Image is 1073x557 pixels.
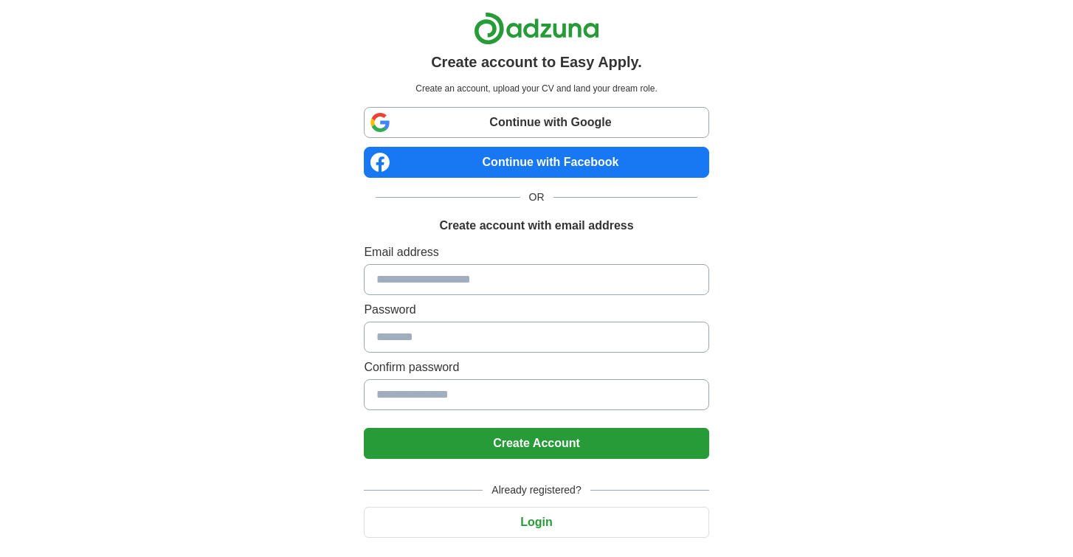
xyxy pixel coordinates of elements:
p: Create an account, upload your CV and land your dream role. [367,82,705,95]
span: OR [520,190,553,205]
button: Create Account [364,428,708,459]
label: Confirm password [364,359,708,376]
img: Adzuna logo [474,12,599,45]
span: Already registered? [483,482,590,498]
h1: Create account to Easy Apply. [431,51,642,73]
h1: Create account with email address [439,217,633,235]
a: Continue with Facebook [364,147,708,178]
label: Password [364,301,708,319]
button: Login [364,507,708,538]
a: Continue with Google [364,107,708,138]
label: Email address [364,243,708,261]
a: Login [364,516,708,528]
